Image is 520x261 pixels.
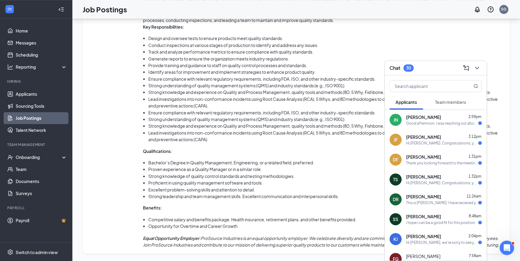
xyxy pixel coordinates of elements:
[148,96,504,109] li: Lead investigations into non-conformance incidents using Root Cause Analysis (RCA), 5 Whys, and 8...
[406,160,478,166] div: Thank you looking forward to the meeting!
[406,220,475,225] div: i hope i can be a good fit for this position
[393,236,398,242] div: KJ
[396,99,417,105] span: Applicants
[16,88,67,100] a: Applicants
[143,235,201,241] em: Equal Opportunity Employer:
[148,55,504,62] li: Generate reports to ensure the organization meets industry regulations.
[16,163,67,175] a: Team
[393,216,398,222] div: SS
[148,116,504,123] li: Strong understanding of quality management systems (QMS) and industry standards (e.g., ISO 9001).
[148,216,504,223] li: Competitive salary and benefits package. Health insurance, retirement plans, and other benefits p...
[389,65,400,71] h3: Chat
[474,6,481,13] svg: Notifications
[148,193,504,200] li: Strong leadership and team management skills. Excellent communication and interpersonal skills.
[16,49,67,61] a: Scheduling
[406,240,478,245] div: Hi [PERSON_NAME], we’re sorry to see you go! Your meeting with ProSource Industries for Material ...
[83,4,127,14] h1: Job Postings
[148,166,504,172] li: Proven experience as a Quality Manager or in a similar role.
[469,214,481,218] span: 8:48am
[406,141,478,146] div: Hi [PERSON_NAME]. Congratulations, your meeting with ProSource Industries for Material Handler - ...
[393,157,398,163] div: DF
[406,253,440,259] span: [PERSON_NAME]
[148,173,504,179] li: Strong knowledge of quality control standards and testing methodologies.
[16,37,67,49] a: Messages
[469,253,481,258] span: 7:58am
[148,109,504,116] li: Ensure compliance with relevant regulatory requirements, including FDA, ISO, and other industry-s...
[468,234,481,238] span: 2:04pm
[148,129,504,143] li: Lead investigations into non-conformance incidents using Root Cause Analysis (RCA), 5 Whys, and 8...
[143,235,499,247] em: ProSource Industries is an equal opportunity employer. We celebrate diversity and are committed t...
[143,205,162,210] strong: Benefits:
[406,174,441,180] span: [PERSON_NAME]
[406,134,441,140] span: [PERSON_NAME]
[393,196,399,202] div: DR
[7,142,66,147] div: Team Management
[406,180,478,185] div: Hi [PERSON_NAME]. Congratulations, your meeting with ProSource Industries for Material Handler - ...
[148,223,504,229] li: Opportunity for Overtime and Career Growth
[16,154,62,160] div: Onboarding
[148,159,504,166] li: Bachelor’s Degree in Quality Management, Engineering, or a related field, preferred.
[468,134,481,139] span: 3:12pm
[461,63,471,73] button: ComposeMessage
[7,6,13,12] svg: WorkstreamLogo
[462,64,470,72] svg: ComposeMessage
[16,112,67,124] a: Job Postings
[7,205,66,210] div: Payroll
[406,114,441,120] span: [PERSON_NAME]
[58,6,64,12] svg: Collapse
[16,175,67,187] a: Documents
[467,194,481,198] span: 11:26am
[468,154,481,159] span: 1:31pm
[7,64,13,70] svg: Analysis
[16,64,68,70] div: Reporting
[143,24,184,30] strong: Key Responsibilities:
[406,194,441,200] span: [PERSON_NAME]
[148,42,504,48] li: Conduct inspections at various stages of production to identify and address any issues.
[148,82,504,89] li: Strong understanding of quality management systems (QMS) and industry standards (e.g., ISO 9001).
[148,89,504,95] li: Strong knowledge and experience on Quality and Process Management, quality tools and methods (8D,...
[406,200,478,205] div: This is [PERSON_NAME]. I have recieved your invitation and will contact you asap.
[148,76,504,82] li: Ensure compliance with relevant regulatory requirements, including FDA, ISO, and other industry-s...
[394,137,398,143] div: JF
[7,79,66,84] div: Hiring
[390,80,461,92] input: Search applicant
[406,65,411,70] div: 30
[435,99,466,105] span: Team members
[468,114,481,119] span: 2:59pm
[148,179,504,186] li: Proficient in using quality management software and tools.
[143,148,172,154] strong: Qualifications:
[148,69,504,75] li: Identify areas for improvement and implement strategies to enhance product quality.
[16,214,67,226] a: PayrollCrown
[468,174,481,179] span: 1:32pm
[473,84,478,89] svg: MagnifyingGlass
[148,123,504,129] li: Strong knowledge and experience on Quality and Process Management, quality tools and methods (8D,...
[16,124,67,136] a: Talent Network
[16,100,67,112] a: Sourcing Tools
[148,48,504,55] li: Track and analyze performance metrics to ensure compliance with quality standards.
[16,187,67,199] a: Surveys
[7,154,13,160] svg: UserCheck
[500,241,514,255] iframe: Intercom live chat
[393,176,398,182] div: TS
[406,121,478,126] div: Good afternoon, I was reaching out about the status of my background check
[487,6,494,13] svg: QuestionInfo
[148,62,504,69] li: Provide training and guidance to staff on quality control processes and standards.
[406,213,441,219] span: [PERSON_NAME]
[406,154,441,160] span: [PERSON_NAME]
[16,25,67,37] a: Home
[16,249,58,255] div: Switch to admin view
[501,7,506,12] div: SG
[148,35,504,42] li: Design and oversee tests to ensure products meet quality standards.
[393,117,398,123] div: JN
[7,249,13,255] svg: Settings
[406,233,441,239] span: [PERSON_NAME]
[148,186,504,193] li: Excellent problem-solving skills and attention to detail.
